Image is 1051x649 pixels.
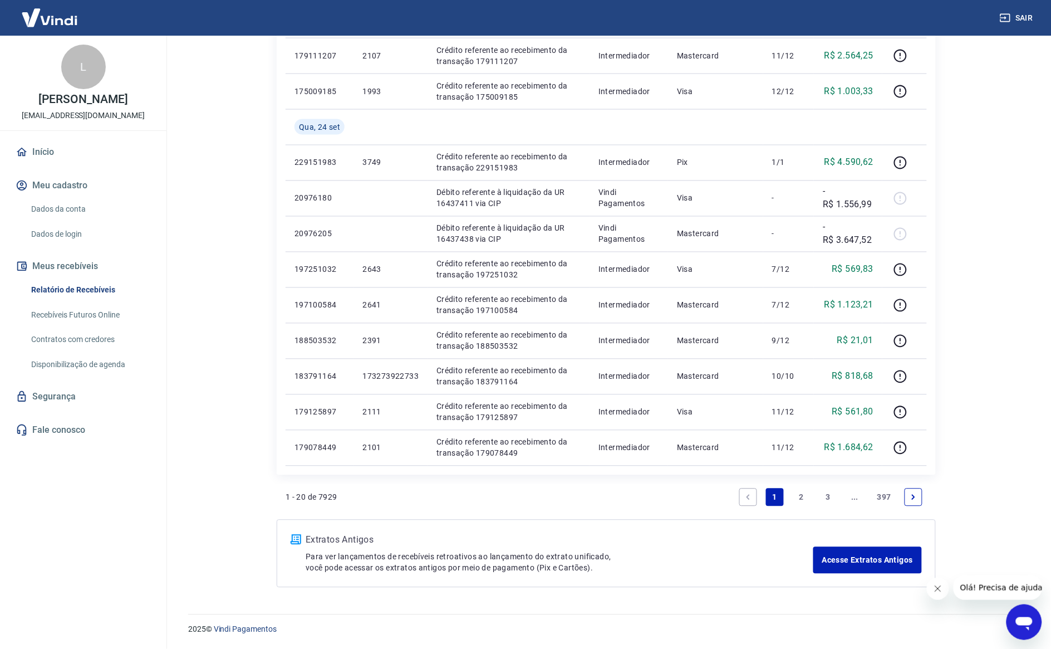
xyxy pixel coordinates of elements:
[954,575,1042,600] iframe: Mensagem da empresa
[735,484,927,511] ul: Pagination
[61,45,106,89] div: L
[294,371,345,382] p: 183791164
[832,263,874,276] p: R$ 569,83
[598,264,659,275] p: Intermediador
[294,442,345,453] p: 179078449
[873,489,896,506] a: Page 397
[677,442,754,453] p: Mastercard
[436,45,581,67] p: Crédito referente ao recebimento da transação 179111207
[772,86,805,97] p: 12/12
[598,442,659,453] p: Intermediador
[294,335,345,347] p: 188503532
[677,157,754,168] p: Pix
[677,371,754,382] p: Mastercard
[13,140,153,164] a: Início
[905,489,922,506] a: Next page
[436,258,581,281] p: Crédito referente ao recebimento da transação 197251032
[832,370,874,383] p: R$ 818,68
[362,371,419,382] p: 173273922733
[772,300,805,311] p: 7/12
[677,50,754,61] p: Mastercard
[13,173,153,198] button: Meu cadastro
[436,187,581,209] p: Débito referente à liquidação da UR 16437411 via CIP
[677,228,754,240] p: Mastercard
[436,294,581,316] p: Crédito referente ao recebimento da transação 197100584
[294,264,345,275] p: 197251032
[598,300,659,311] p: Intermediador
[188,624,1024,636] p: 2025 ©
[27,353,153,376] a: Disponibilização de agenda
[998,8,1038,28] button: Sair
[772,335,805,347] p: 9/12
[824,85,873,98] p: R$ 1.003,33
[7,8,94,17] span: Olá! Precisa de ajuda?
[837,334,873,348] p: R$ 21,01
[436,330,581,352] p: Crédito referente ao recebimento da transação 188503532
[772,407,805,418] p: 11/12
[27,328,153,351] a: Contratos com credores
[813,547,922,574] a: Acesse Extratos Antigos
[38,94,127,105] p: [PERSON_NAME]
[299,121,340,133] span: Qua, 24 set
[362,407,419,418] p: 2111
[27,198,153,221] a: Dados da conta
[294,228,345,240] p: 20976205
[677,335,754,347] p: Mastercard
[294,86,345,97] p: 175009185
[362,442,419,453] p: 2101
[772,193,805,204] p: -
[294,193,345,204] p: 20976180
[362,300,419,311] p: 2641
[306,552,813,574] p: Para ver lançamentos de recebíveis retroativos ao lançamento do extrato unificado, você pode aces...
[819,489,837,506] a: Page 3
[294,157,345,168] p: 229151983
[824,156,873,169] p: R$ 4.590,62
[27,223,153,246] a: Dados de login
[286,492,337,503] p: 1 - 20 de 7929
[772,228,805,240] p: -
[436,152,581,174] p: Crédito referente ao recebimento da transação 229151983
[13,254,153,279] button: Meus recebíveis
[362,264,419,275] p: 2643
[27,304,153,326] a: Recebíveis Futuros Online
[436,223,581,245] p: Débito referente à liquidação da UR 16437438 via CIP
[824,441,873,455] p: R$ 1.684,62
[766,489,784,506] a: Page 1 is your current page
[22,110,145,121] p: [EMAIL_ADDRESS][DOMAIN_NAME]
[598,157,659,168] p: Intermediador
[677,264,754,275] p: Visa
[598,223,659,245] p: Vindi Pagamentos
[598,50,659,61] p: Intermediador
[436,80,581,103] p: Crédito referente ao recebimento da transação 175009185
[13,384,153,409] a: Segurança
[436,437,581,459] p: Crédito referente ao recebimento da transação 179078449
[598,407,659,418] p: Intermediador
[306,534,813,547] p: Extratos Antigos
[214,625,277,634] a: Vindi Pagamentos
[294,300,345,311] p: 197100584
[598,187,659,209] p: Vindi Pagamentos
[772,371,805,382] p: 10/10
[793,489,811,506] a: Page 2
[13,418,153,442] a: Fale conosco
[772,50,805,61] p: 11/12
[1006,604,1042,640] iframe: Botão para abrir a janela de mensagens
[772,442,805,453] p: 11/12
[772,157,805,168] p: 1/1
[823,221,873,247] p: -R$ 3.647,52
[677,300,754,311] p: Mastercard
[832,406,874,419] p: R$ 561,80
[598,86,659,97] p: Intermediador
[824,299,873,312] p: R$ 1.123,21
[824,49,873,62] p: R$ 2.564,25
[823,185,873,212] p: -R$ 1.556,99
[13,1,86,35] img: Vindi
[362,86,419,97] p: 1993
[436,401,581,423] p: Crédito referente ao recebimento da transação 179125897
[927,578,949,600] iframe: Fechar mensagem
[294,407,345,418] p: 179125897
[362,335,419,347] p: 2391
[27,279,153,301] a: Relatório de Recebíveis
[677,193,754,204] p: Visa
[772,264,805,275] p: 7/12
